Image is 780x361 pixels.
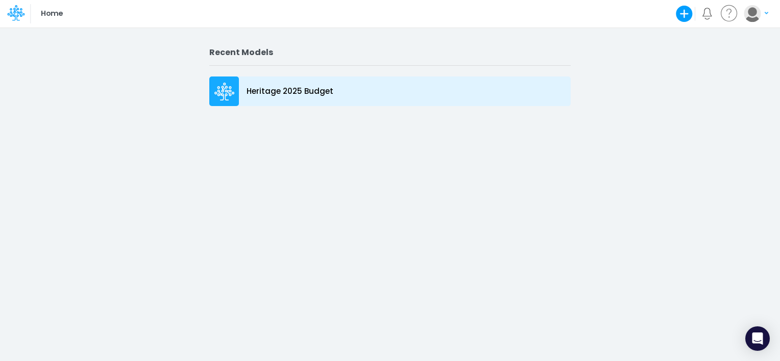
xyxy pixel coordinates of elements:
div: Open Intercom Messenger [745,326,770,351]
a: Notifications [701,8,713,19]
h2: Recent Models [209,47,571,57]
p: Home [41,8,63,19]
p: Heritage 2025 Budget [247,86,333,97]
a: Heritage 2025 Budget [209,74,571,109]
